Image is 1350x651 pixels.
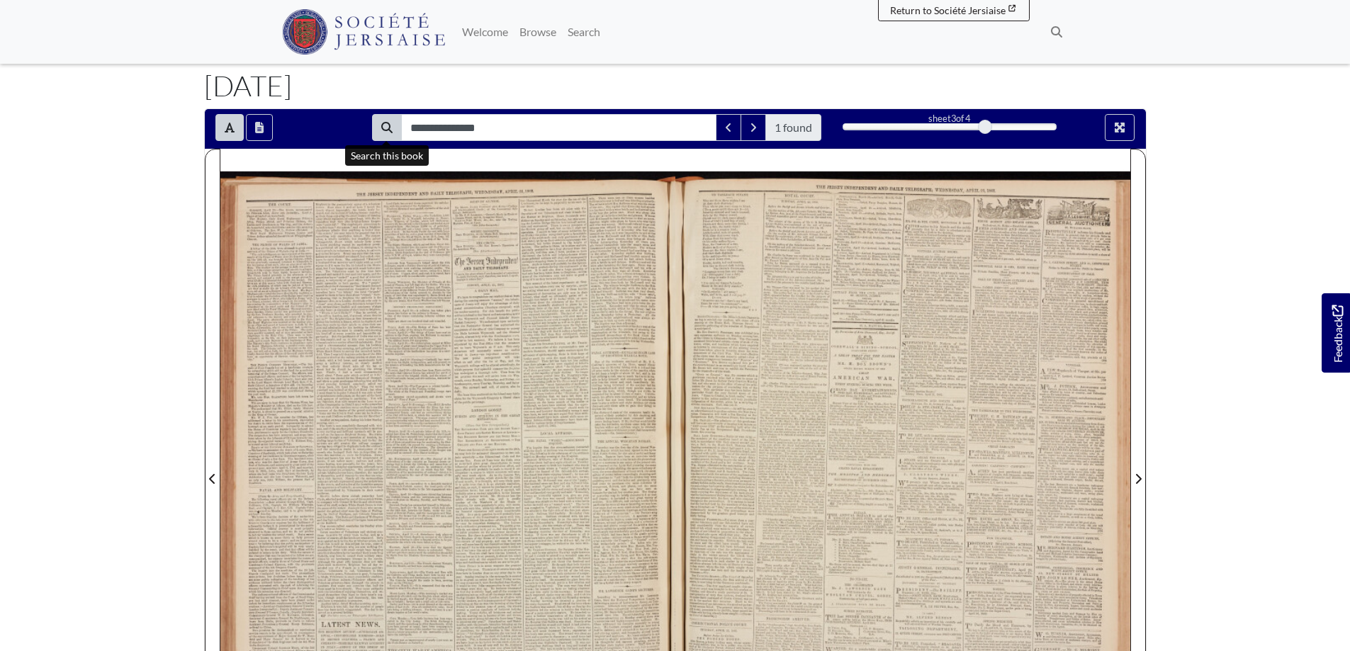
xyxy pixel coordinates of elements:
[372,114,402,141] button: Search
[951,113,956,124] span: 3
[456,18,514,46] a: Welcome
[514,18,562,46] a: Browse
[843,112,1057,125] div: sheet of 4
[246,114,273,141] button: Open transcription window
[1105,114,1135,141] button: Full screen mode
[765,114,821,141] span: 1 found
[215,114,244,141] button: Toggle text selection (Alt+T)
[890,4,1006,16] span: Return to Société Jersiaise
[741,114,766,141] button: Next Match
[716,114,741,141] button: Previous Match
[562,18,606,46] a: Search
[1329,305,1346,362] span: Feedback
[204,69,1147,103] h1: [DATE]
[401,114,716,141] input: Search for
[345,145,429,166] div: Search this book
[282,6,446,58] a: Société Jersiaise logo
[1322,293,1350,373] a: Would you like to provide feedback?
[282,9,446,55] img: Société Jersiaise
